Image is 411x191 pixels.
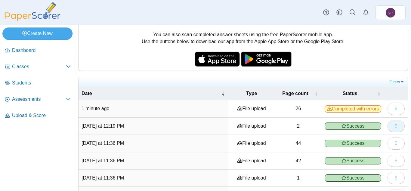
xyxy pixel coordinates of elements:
a: Alerts [359,6,372,19]
td: File upload [228,100,275,117]
span: Status : Activate to sort [377,87,381,100]
span: Students [12,80,71,86]
img: apple-store-badge.svg [195,52,240,67]
span: Page count [282,91,308,96]
td: File upload [228,152,275,170]
a: Students [2,76,73,91]
a: Filters [388,79,406,85]
span: Date : Activate to remove sorting [221,87,225,100]
a: Dashboard [2,43,73,58]
span: yosef ezagui [386,8,395,18]
time: Aug 4, 2025 at 11:36 PM [82,158,124,163]
time: Aug 10, 2025 at 3:18 PM [82,106,110,111]
a: Assessments [2,92,73,107]
span: Completed with errors [325,105,381,113]
td: 2 [275,118,322,135]
span: yosef ezagui [388,11,393,15]
span: Upload & Score [12,112,71,119]
a: Classes [2,60,73,74]
td: 26 [275,100,322,117]
a: Upload & Score [2,109,73,123]
span: Type [246,91,257,96]
td: 42 [275,152,322,170]
td: File upload [228,170,275,187]
time: Aug 4, 2025 at 11:36 PM [82,175,124,180]
span: Success [325,157,381,164]
a: Create New [2,27,73,40]
span: Status [343,91,357,96]
img: google-play-badge.png [241,52,292,67]
span: Success [325,140,381,147]
span: Dashboard [12,47,71,54]
td: 44 [275,135,322,152]
a: yosef ezagui [375,5,406,20]
span: Page count : Activate to sort [314,87,318,100]
td: File upload [228,135,275,152]
img: PaperScorer [2,2,63,21]
time: Aug 7, 2025 at 12:19 PM [82,123,124,129]
span: Classes [12,63,66,70]
span: Success [325,123,381,130]
span: Success [325,174,381,182]
td: File upload [228,118,275,135]
span: Date [82,91,92,96]
span: Assessments [12,96,66,103]
td: 1 [275,170,322,187]
time: Aug 4, 2025 at 11:36 PM [82,141,124,146]
a: PaperScorer [2,17,63,22]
